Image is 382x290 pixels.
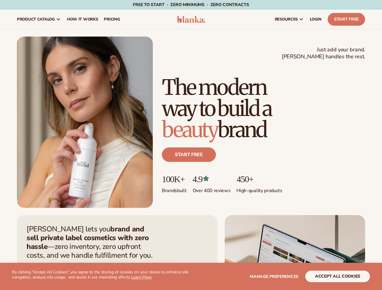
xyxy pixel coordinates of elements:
img: Female holding tanning mousse. [17,37,153,208]
h1: The modern way to build a brand [162,77,365,140]
a: LOGIN [307,10,325,29]
p: 450+ [236,174,282,184]
span: How It Works [67,17,98,22]
button: accept all cookies [305,271,370,282]
a: Learn More [131,274,152,280]
span: Free to start · ZERO minimums · ZERO contracts [133,2,249,8]
a: resources [272,10,307,29]
p: Over 400 reviews [193,184,231,194]
span: beauty [162,116,218,143]
span: pricing [104,17,120,22]
span: resources [275,17,298,22]
button: Manage preferences [250,271,298,282]
a: How It Works [64,10,101,29]
span: product catalog [17,17,55,22]
p: [PERSON_NAME] lets you —zero inventory, zero upfront costs, and we handle fulfillment for you. [27,225,156,259]
p: 4.9 [193,174,231,184]
img: logo [177,16,205,23]
p: Brands built [162,184,187,194]
span: Just add your brand. [PERSON_NAME] handles the rest. [282,46,365,60]
strong: brand and sell private label cosmetics with zero hassle [27,224,149,251]
p: High-quality products [236,184,282,194]
a: pricing [101,10,123,29]
span: LOGIN [310,17,322,22]
p: By clicking "Accept All Cookies", you agree to the storing of cookies on your device to enhance s... [12,270,191,280]
span: Manage preferences [250,274,298,279]
a: Start Free [328,13,365,26]
a: product catalog [14,10,64,29]
a: Start free [162,147,216,162]
p: 100K+ [162,174,187,184]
